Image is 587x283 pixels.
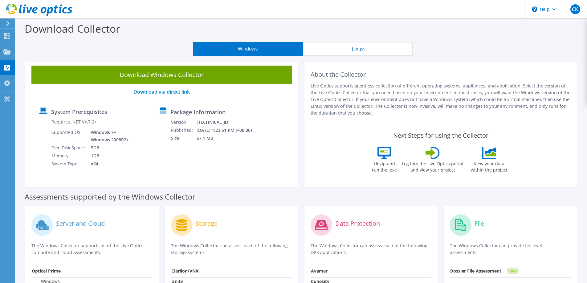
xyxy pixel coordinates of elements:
[31,66,292,84] a: Download Windows Collector
[475,220,484,227] label: File
[86,152,130,160] td: 1GB
[450,242,571,256] p: The Windows Collector can provide file level assessments.
[32,268,61,274] strong: Optical Prime
[171,242,292,256] p: The Windows Collector can assess each of the following storage systems.
[25,22,120,36] label: Download Collector
[467,159,511,173] label: View your data within the project
[311,71,571,78] h2: About the Collector
[402,159,464,173] label: Log into the Live Optics portal and view your project
[196,126,260,134] td: [DATE] 1:23:51 PM (+00:00)
[311,242,432,256] p: The Windows Collector can assess each of the following DPS applications.
[450,268,501,274] strong: Dossier File Assessment
[31,242,153,256] p: The Windows Collector supports all of the Live Optics compute and cloud assessments.
[51,128,86,144] td: Supported OS:
[170,109,226,115] label: Package Information
[86,160,130,168] td: x64
[51,119,97,125] label: Requires .NET V4.7.2+
[86,144,130,152] td: 5GB
[311,268,328,274] strong: Avamar
[196,134,260,142] td: 57.1 MB
[196,118,260,126] td: [TECHNICAL_ID]
[133,88,190,95] a: Download via direct link
[171,268,198,274] strong: Clariion/VNX
[171,134,196,142] td: Size:
[335,220,380,227] label: Data Protection
[303,42,413,56] button: Linux
[393,132,488,139] label: Next Steps for using the Collector
[51,144,86,152] td: Free Disk Space:
[51,152,86,160] td: Memory:
[193,42,303,56] button: Windows
[171,118,196,126] td: Version:
[570,4,580,14] span: CK
[370,159,398,173] label: Unzip and run the .exe
[51,109,107,115] label: System Prerequisites
[171,126,196,134] td: Published:
[25,194,195,200] label: Assessments supported by the Windows Collector
[532,6,537,12] svg: \n
[510,269,516,273] tspan: NEW!
[56,220,105,227] label: Server and Cloud
[311,83,571,116] p: Live Optics supports agentless collection of different operating systems, appliances, and applica...
[196,220,218,227] label: Storage
[51,160,86,168] td: System Type:
[86,128,130,144] td: Windows 7+ Windows 2008R2+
